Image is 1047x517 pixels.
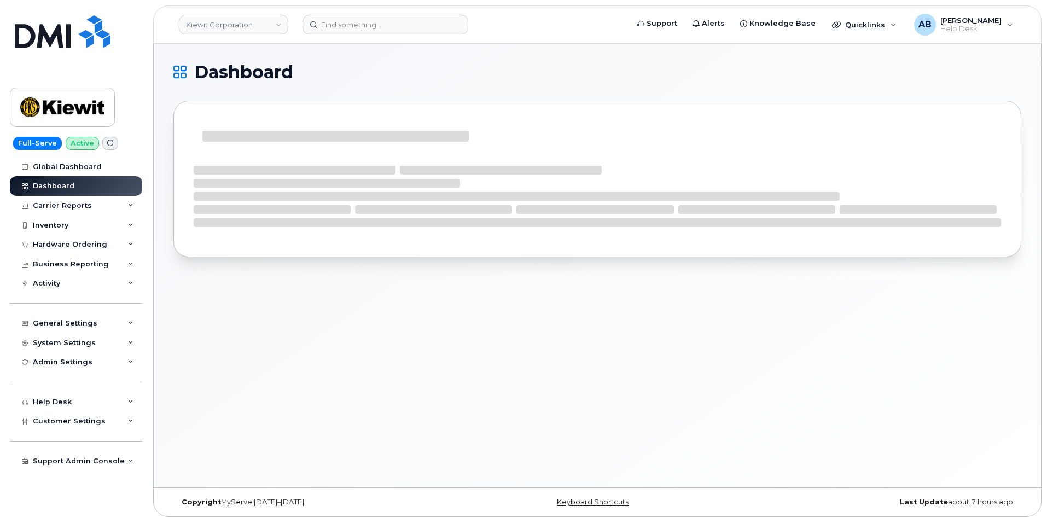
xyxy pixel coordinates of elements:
strong: Copyright [182,498,221,506]
div: MyServe [DATE]–[DATE] [173,498,456,507]
div: about 7 hours ago [738,498,1021,507]
strong: Last Update [900,498,948,506]
span: Dashboard [194,64,293,80]
a: Keyboard Shortcuts [557,498,629,506]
